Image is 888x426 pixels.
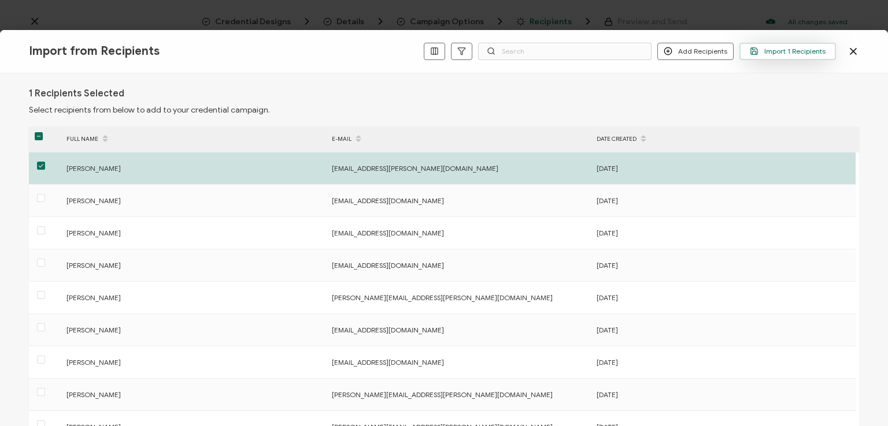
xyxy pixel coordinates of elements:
[61,129,326,149] div: FULL NAME
[332,229,444,237] span: [EMAIL_ADDRESS][DOMAIN_NAME]
[29,88,124,99] h1: 1 Recipients Selected
[597,229,618,237] span: [DATE]
[66,358,121,367] span: [PERSON_NAME]
[332,358,444,367] span: [EMAIL_ADDRESS][DOMAIN_NAME]
[66,390,121,399] span: [PERSON_NAME]
[332,261,444,270] span: [EMAIL_ADDRESS][DOMAIN_NAME]
[750,47,826,55] span: Import 1 Recipients
[332,196,444,205] span: [EMAIL_ADDRESS][DOMAIN_NAME]
[66,229,121,237] span: [PERSON_NAME]
[332,326,444,334] span: [EMAIL_ADDRESS][DOMAIN_NAME]
[66,293,121,302] span: [PERSON_NAME]
[66,196,121,205] span: [PERSON_NAME]
[332,293,553,302] span: [PERSON_NAME][EMAIL_ADDRESS][PERSON_NAME][DOMAIN_NAME]
[478,43,652,60] input: Search
[332,390,553,399] span: [PERSON_NAME][EMAIL_ADDRESS][PERSON_NAME][DOMAIN_NAME]
[739,43,836,60] button: Import 1 Recipients
[66,164,121,173] span: [PERSON_NAME]
[66,326,121,334] span: [PERSON_NAME]
[29,105,270,115] span: Select recipients from below to add to your credential campaign.
[597,164,618,173] span: [DATE]
[591,129,856,149] div: DATE CREATED
[597,196,618,205] span: [DATE]
[66,261,121,270] span: [PERSON_NAME]
[29,44,160,58] span: Import from Recipients
[597,326,618,334] span: [DATE]
[830,371,888,426] iframe: Chat Widget
[597,358,618,367] span: [DATE]
[657,43,734,60] button: Add Recipients
[326,129,591,149] div: E-MAIL
[597,390,618,399] span: [DATE]
[597,261,618,270] span: [DATE]
[332,164,498,173] span: [EMAIL_ADDRESS][PERSON_NAME][DOMAIN_NAME]
[597,293,618,302] span: [DATE]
